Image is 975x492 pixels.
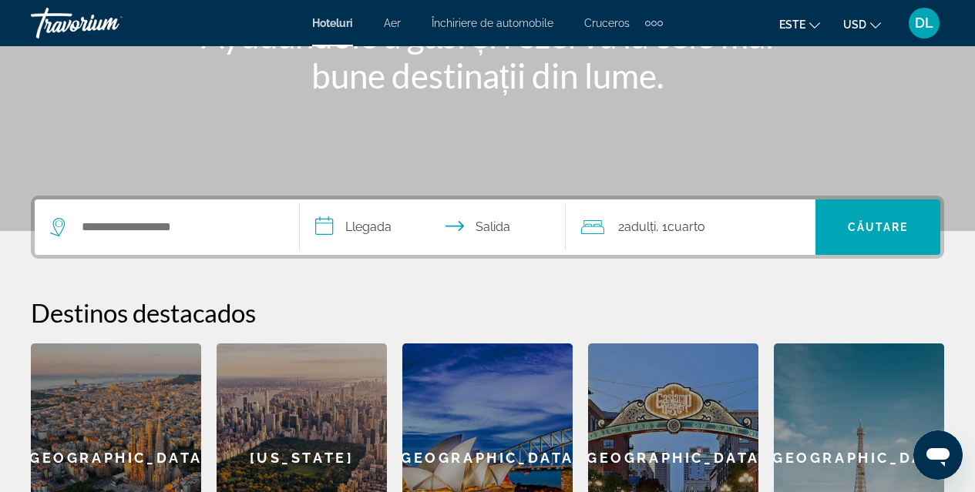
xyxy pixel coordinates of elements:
a: Hoteluri [312,17,353,29]
a: Cruceros [584,17,630,29]
a: Travorium [31,3,185,43]
font: Adulți [624,219,656,234]
iframe: Botón pentru a începe la ventana de mensajería [913,430,963,480]
a: Închiriere de automobile [432,17,553,29]
a: Aer [384,17,401,29]
font: Căutare [848,221,909,233]
h2: Destinos destacados [31,297,944,328]
font: USD [843,18,866,31]
div: Widget de căutare [35,199,940,255]
font: Cuarto [667,219,705,234]
button: Meniu utilizator [904,7,944,39]
font: 2 [618,219,624,234]
font: Ayudándole a găsi și rezerva la cele mai bune destinații din lume. [201,15,774,95]
input: Căutați destinație hotelieră [80,216,276,239]
button: Elemente de navigare suplimentare [645,11,663,35]
button: Căutare [815,199,940,255]
button: Călători: 2 adulți, 0 copii [566,199,815,255]
font: este [779,18,805,31]
font: DL [915,15,933,31]
button: Selectați data de check-in și check-out [300,199,565,255]
font: , 1 [656,219,667,234]
button: Schimbați moneda [843,13,881,35]
button: Schimbați limba [779,13,820,35]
